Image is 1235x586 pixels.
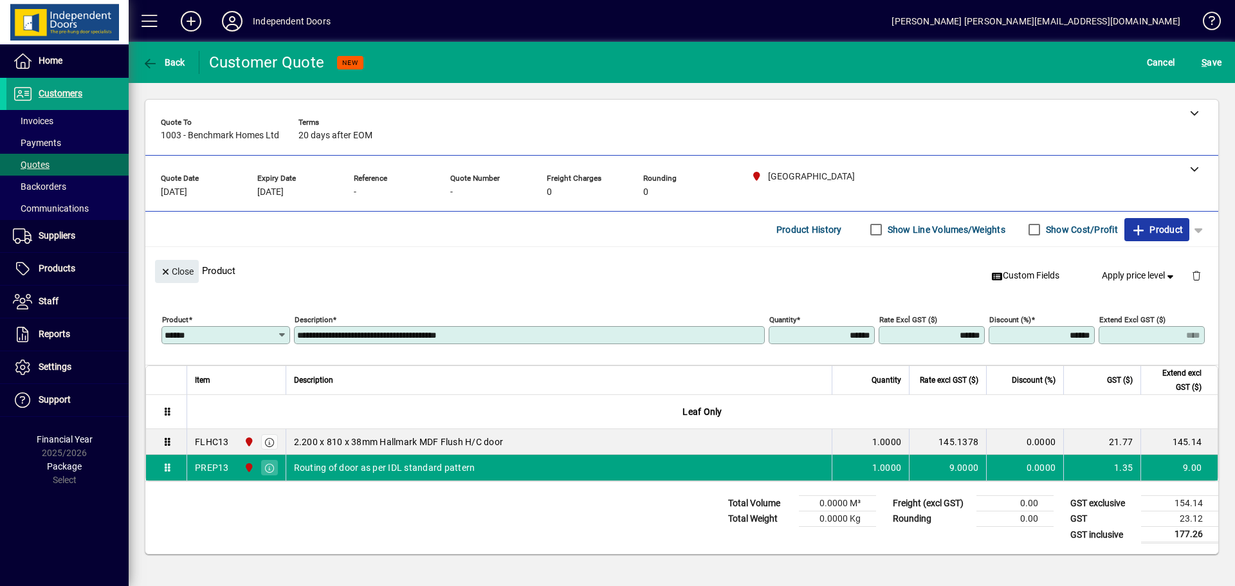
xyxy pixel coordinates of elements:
[162,315,188,324] mat-label: Product
[241,461,255,475] span: Christchurch
[13,203,89,214] span: Communications
[295,315,333,324] mat-label: Description
[6,45,129,77] a: Home
[1097,264,1182,288] button: Apply price level
[13,181,66,192] span: Backorders
[1198,51,1225,74] button: Save
[39,55,62,66] span: Home
[294,373,333,387] span: Description
[1181,270,1212,281] app-page-header-button: Delete
[6,351,129,383] a: Settings
[450,187,453,197] span: -
[1147,52,1175,73] span: Cancel
[722,511,799,527] td: Total Weight
[872,461,902,474] span: 1.0000
[547,187,552,197] span: 0
[6,197,129,219] a: Communications
[1202,52,1221,73] span: ave
[1202,57,1207,68] span: S
[1099,315,1166,324] mat-label: Extend excl GST ($)
[1107,373,1133,387] span: GST ($)
[1141,511,1218,527] td: 23.12
[976,496,1054,511] td: 0.00
[1063,429,1140,455] td: 21.77
[241,435,255,449] span: Christchurch
[771,218,847,241] button: Product History
[13,116,53,126] span: Invoices
[160,261,194,282] span: Close
[39,88,82,98] span: Customers
[986,264,1065,288] button: Custom Fields
[1131,219,1183,240] span: Product
[294,461,475,474] span: Routing of door as per IDL standard pattern
[886,511,976,527] td: Rounding
[253,11,331,32] div: Independent Doors
[799,511,876,527] td: 0.0000 Kg
[879,315,937,324] mat-label: Rate excl GST ($)
[776,219,842,240] span: Product History
[212,10,253,33] button: Profile
[145,247,1218,294] div: Product
[6,286,129,318] a: Staff
[187,395,1218,428] div: Leaf Only
[885,223,1005,236] label: Show Line Volumes/Weights
[195,435,229,448] div: FLHC13
[6,253,129,285] a: Products
[195,373,210,387] span: Item
[13,138,61,148] span: Payments
[6,318,129,351] a: Reports
[769,315,796,324] mat-label: Quantity
[1064,511,1141,527] td: GST
[152,265,202,277] app-page-header-button: Close
[209,52,325,73] div: Customer Quote
[13,160,50,170] span: Quotes
[6,110,129,132] a: Invoices
[161,187,187,197] span: [DATE]
[989,315,1031,324] mat-label: Discount (%)
[6,154,129,176] a: Quotes
[986,429,1063,455] td: 0.0000
[917,435,978,448] div: 145.1378
[1140,455,1218,481] td: 9.00
[1149,366,1202,394] span: Extend excl GST ($)
[155,260,199,283] button: Close
[1141,496,1218,511] td: 154.14
[892,11,1180,32] div: [PERSON_NAME] [PERSON_NAME][EMAIL_ADDRESS][DOMAIN_NAME]
[872,373,901,387] span: Quantity
[139,51,188,74] button: Back
[1193,3,1219,44] a: Knowledge Base
[1063,455,1140,481] td: 1.35
[195,461,229,474] div: PREP13
[39,329,70,339] span: Reports
[1012,373,1056,387] span: Discount (%)
[886,496,976,511] td: Freight (excl GST)
[39,263,75,273] span: Products
[1064,527,1141,543] td: GST inclusive
[257,187,284,197] span: [DATE]
[1144,51,1178,74] button: Cancel
[1043,223,1118,236] label: Show Cost/Profit
[917,461,978,474] div: 9.0000
[1064,496,1141,511] td: GST exclusive
[6,220,129,252] a: Suppliers
[1141,527,1218,543] td: 177.26
[799,496,876,511] td: 0.0000 M³
[142,57,185,68] span: Back
[39,296,59,306] span: Staff
[39,394,71,405] span: Support
[976,511,1054,527] td: 0.00
[161,131,279,141] span: 1003 - Benchmark Homes Ltd
[1181,260,1212,291] button: Delete
[6,384,129,416] a: Support
[294,435,504,448] span: 2.200 x 810 x 38mm Hallmark MDF Flush H/C door
[722,496,799,511] td: Total Volume
[342,59,358,67] span: NEW
[39,362,71,372] span: Settings
[6,176,129,197] a: Backorders
[298,131,372,141] span: 20 days after EOM
[354,187,356,197] span: -
[920,373,978,387] span: Rate excl GST ($)
[872,435,902,448] span: 1.0000
[986,455,1063,481] td: 0.0000
[170,10,212,33] button: Add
